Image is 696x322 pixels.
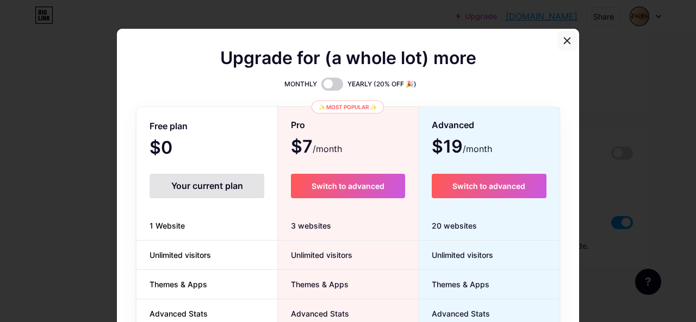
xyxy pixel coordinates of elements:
span: Switch to advanced [452,181,525,191]
span: Pro [291,116,305,135]
button: Switch to advanced [291,174,405,198]
span: Themes & Apps [278,279,349,290]
span: /month [463,142,492,155]
span: Unlimited visitors [278,249,352,261]
span: YEARLY (20% OFF 🎉) [347,79,417,90]
div: 20 websites [419,211,560,241]
span: $0 [150,141,202,156]
div: ✨ Most popular ✨ [312,100,384,113]
span: Advanced [432,116,474,135]
span: $19 [432,140,492,155]
span: 1 Website [136,220,198,231]
span: Unlimited visitors [136,249,224,261]
span: Free plan [150,117,188,136]
span: Advanced Stats [136,308,221,319]
span: Switch to advanced [312,181,384,191]
div: Your current plan [150,174,264,198]
span: Advanced Stats [278,308,349,319]
span: Themes & Apps [136,279,220,290]
span: Upgrade for (a whole lot) more [220,52,476,65]
span: $7 [291,140,342,155]
span: Themes & Apps [419,279,489,290]
span: Unlimited visitors [419,249,493,261]
span: /month [313,142,342,155]
button: Switch to advanced [432,174,546,198]
span: Advanced Stats [419,308,490,319]
div: 3 websites [278,211,418,241]
span: MONTHLY [284,79,317,90]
